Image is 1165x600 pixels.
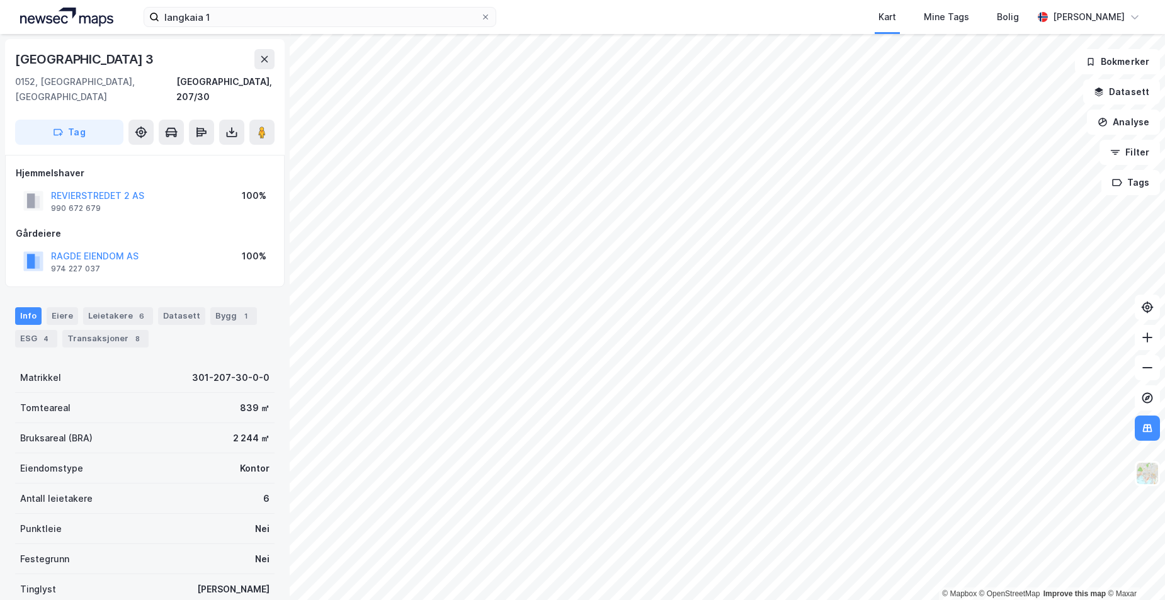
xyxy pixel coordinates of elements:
[240,400,270,416] div: 839 ㎡
[263,491,270,506] div: 6
[20,461,83,476] div: Eiendomstype
[158,307,205,325] div: Datasett
[1087,110,1160,135] button: Analyse
[20,370,61,385] div: Matrikkel
[20,8,113,26] img: logo.a4113a55bc3d86da70a041830d287a7e.svg
[15,330,57,348] div: ESG
[16,226,274,241] div: Gårdeiere
[979,589,1040,598] a: OpenStreetMap
[242,249,266,264] div: 100%
[176,74,275,105] div: [GEOGRAPHIC_DATA], 207/30
[20,400,71,416] div: Tomteareal
[192,370,270,385] div: 301-207-30-0-0
[255,521,270,536] div: Nei
[15,307,42,325] div: Info
[83,307,153,325] div: Leietakere
[1102,540,1165,600] iframe: Chat Widget
[210,307,257,325] div: Bygg
[40,332,52,345] div: 4
[51,203,101,213] div: 990 672 679
[242,188,266,203] div: 100%
[20,491,93,506] div: Antall leietakere
[1100,140,1160,165] button: Filter
[1135,461,1159,485] img: Z
[51,264,100,274] div: 974 227 037
[15,120,123,145] button: Tag
[1083,79,1160,105] button: Datasett
[15,49,156,69] div: [GEOGRAPHIC_DATA] 3
[233,431,270,446] div: 2 244 ㎡
[240,461,270,476] div: Kontor
[135,310,148,322] div: 6
[47,307,78,325] div: Eiere
[20,431,93,446] div: Bruksareal (BRA)
[239,310,252,322] div: 1
[131,332,144,345] div: 8
[924,9,969,25] div: Mine Tags
[942,589,977,598] a: Mapbox
[997,9,1019,25] div: Bolig
[20,582,56,597] div: Tinglyst
[16,166,274,181] div: Hjemmelshaver
[1101,170,1160,195] button: Tags
[1075,49,1160,74] button: Bokmerker
[878,9,896,25] div: Kart
[1053,9,1125,25] div: [PERSON_NAME]
[197,582,270,597] div: [PERSON_NAME]
[1043,589,1106,598] a: Improve this map
[62,330,149,348] div: Transaksjoner
[20,552,69,567] div: Festegrunn
[255,552,270,567] div: Nei
[159,8,480,26] input: Søk på adresse, matrikkel, gårdeiere, leietakere eller personer
[20,521,62,536] div: Punktleie
[15,74,176,105] div: 0152, [GEOGRAPHIC_DATA], [GEOGRAPHIC_DATA]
